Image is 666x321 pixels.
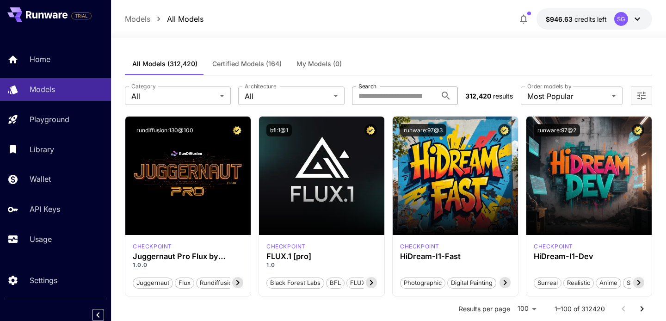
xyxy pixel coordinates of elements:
button: Collapse sidebar [92,309,104,321]
p: checkpoint [133,242,172,251]
a: All Models [167,13,203,25]
button: Photographic [400,277,445,289]
button: juggernaut [133,277,173,289]
button: bfl:1@1 [266,124,292,136]
button: Certified Model – Vetted for best performance and includes a commercial license. [632,124,644,136]
div: HiDream Dev [534,242,573,251]
span: $946.63 [546,15,574,23]
label: Order models by [527,82,571,90]
label: Search [358,82,376,90]
span: Photographic [401,278,445,288]
button: flux [175,277,194,289]
span: Certified Models (164) [212,60,282,68]
span: BFL [327,278,344,288]
p: Models [30,84,55,95]
span: All [131,91,216,102]
button: $946.63074SG [536,8,652,30]
span: Most Popular [527,91,608,102]
button: Digital Painting [447,277,496,289]
span: TRIAL [72,12,91,19]
p: 1–100 of 312420 [555,304,605,314]
span: Add your payment card to enable full platform functionality. [71,10,92,21]
span: Digital Painting [448,278,496,288]
div: HiDream Fast [400,242,439,251]
span: Black Forest Labs [267,278,324,288]
button: Stylized [623,277,653,289]
span: Surreal [534,278,561,288]
span: juggernaut [133,278,173,288]
button: rundiffusion:130@100 [133,124,197,136]
button: Anime [596,277,621,289]
p: 1.0 [266,261,377,269]
span: credits left [574,15,607,23]
button: Black Forest Labs [266,277,324,289]
p: Playground [30,114,69,125]
span: rundiffusion [197,278,239,288]
span: Realistic [564,278,593,288]
button: Certified Model – Vetted for best performance and includes a commercial license. [364,124,377,136]
button: runware:97@3 [400,124,446,136]
p: checkpoint [400,242,439,251]
button: Realistic [563,277,594,289]
nav: breadcrumb [125,13,203,25]
span: All [245,91,329,102]
h3: FLUX.1 [pro] [266,252,377,261]
div: $946.63074 [546,14,607,24]
p: Library [30,144,54,155]
span: Anime [596,278,621,288]
button: rundiffusion [196,277,240,289]
div: FLUX.1 D [133,242,172,251]
span: 312,420 [465,92,491,100]
button: Surreal [534,277,561,289]
a: Models [125,13,150,25]
span: Stylized [623,278,652,288]
p: Home [30,54,50,65]
button: Certified Model – Vetted for best performance and includes a commercial license. [231,124,243,136]
div: SG [614,12,628,26]
p: Wallet [30,173,51,185]
span: flux [175,278,194,288]
h3: HiDream-I1-Dev [534,252,644,261]
p: Usage [30,234,52,245]
div: fluxpro [266,242,306,251]
label: Architecture [245,82,276,90]
span: results [493,92,513,100]
h3: Juggernaut Pro Flux by RunDiffusion [133,252,243,261]
h3: HiDream-I1-Fast [400,252,511,261]
span: All Models (312,420) [132,60,197,68]
div: 100 [514,302,540,315]
p: Settings [30,275,57,286]
button: Go to next page [633,300,651,318]
p: checkpoint [266,242,306,251]
button: BFL [326,277,345,289]
label: Category [131,82,156,90]
span: My Models (0) [296,60,342,68]
button: runware:97@2 [534,124,580,136]
p: 1.0.0 [133,261,243,269]
span: FLUX.1 [pro] [347,278,389,288]
p: API Keys [30,204,60,215]
button: Certified Model – Vetted for best performance and includes a commercial license. [498,124,511,136]
p: checkpoint [534,242,573,251]
button: FLUX.1 [pro] [346,277,389,289]
button: Open more filters [636,90,647,102]
p: Results per page [459,304,510,314]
